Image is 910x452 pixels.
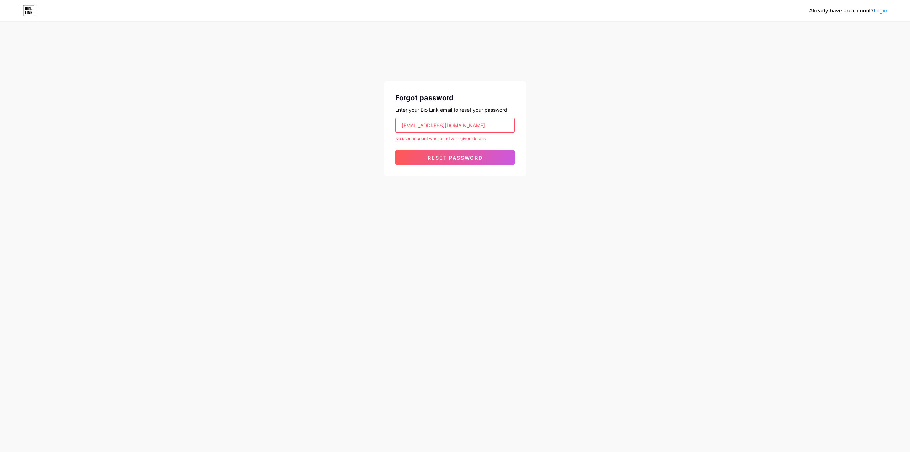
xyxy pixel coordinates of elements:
[395,135,515,142] div: No user account was found with given details
[395,106,515,113] div: Enter your Bio Link email to reset your password
[396,118,514,132] input: Email
[428,155,483,161] span: Reset password
[874,8,887,14] a: Login
[395,150,515,165] button: Reset password
[395,92,515,103] div: Forgot password
[809,7,887,15] div: Already have an account?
